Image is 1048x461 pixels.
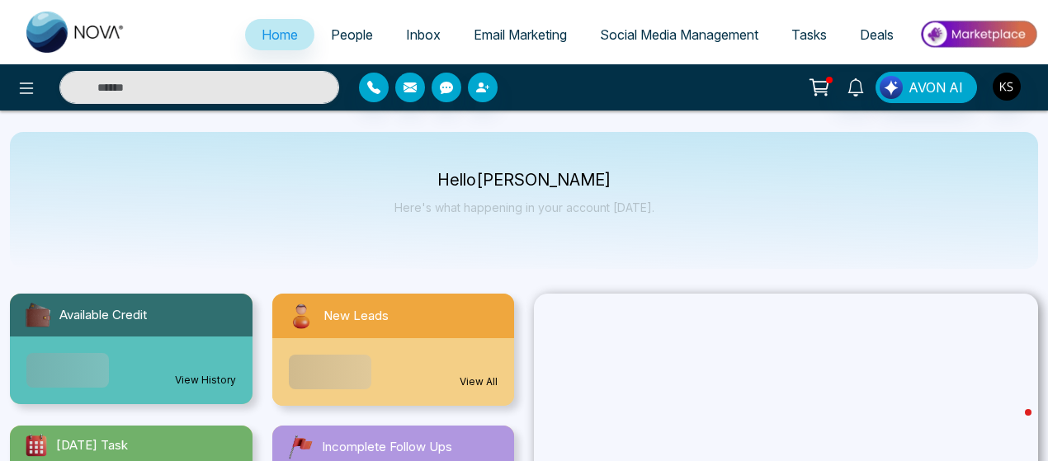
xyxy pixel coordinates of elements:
img: newLeads.svg [286,300,317,332]
a: New LeadsView All [262,294,525,406]
span: Tasks [791,26,827,43]
a: Deals [843,19,910,50]
img: User Avatar [993,73,1021,101]
img: Nova CRM Logo [26,12,125,53]
span: Incomplete Follow Ups [322,438,452,457]
p: Hello [PERSON_NAME] [394,173,654,187]
span: AVON AI [909,78,963,97]
a: Home [245,19,314,50]
span: People [331,26,373,43]
span: New Leads [323,307,389,326]
span: Social Media Management [600,26,758,43]
button: AVON AI [876,72,977,103]
span: Available Credit [59,306,147,325]
span: [DATE] Task [56,436,128,455]
a: Social Media Management [583,19,775,50]
p: Here's what happening in your account [DATE]. [394,200,654,214]
a: View All [460,374,498,389]
a: Email Marketing [457,19,583,50]
img: Lead Flow [880,76,903,99]
span: Email Marketing [474,26,567,43]
a: People [314,19,389,50]
span: Deals [860,26,894,43]
img: availableCredit.svg [23,300,53,330]
a: Inbox [389,19,457,50]
img: Market-place.gif [918,16,1038,53]
img: todayTask.svg [23,432,50,459]
iframe: Intercom live chat [992,405,1031,445]
span: Inbox [406,26,441,43]
a: View History [175,373,236,388]
span: Home [262,26,298,43]
a: Tasks [775,19,843,50]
